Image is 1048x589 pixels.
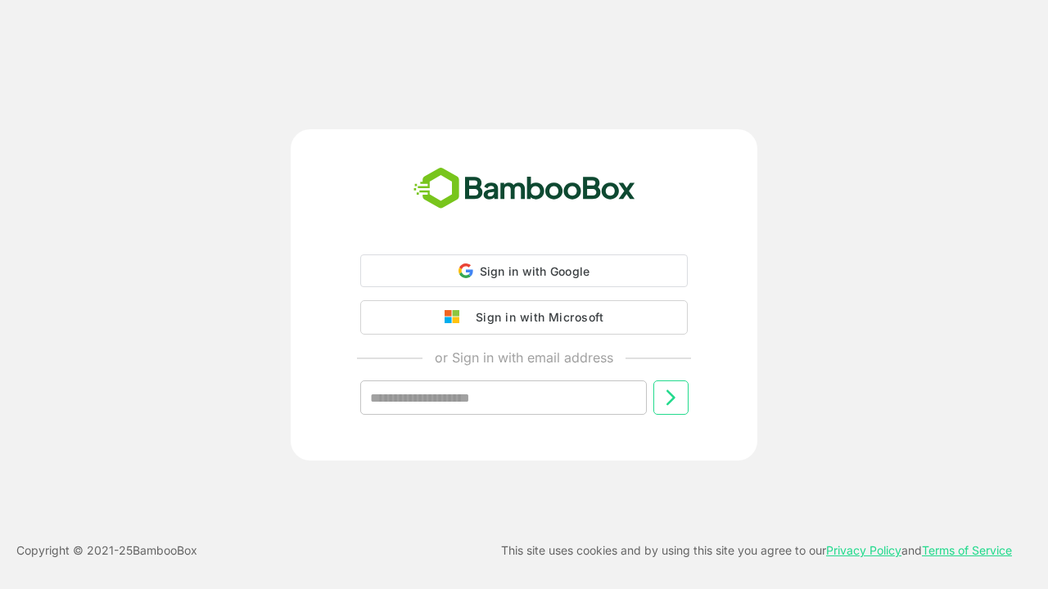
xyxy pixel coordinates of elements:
p: This site uses cookies and by using this site you agree to our and [501,541,1012,560]
div: Sign in with Google [360,254,688,287]
span: Sign in with Google [480,264,590,278]
p: or Sign in with email address [435,348,613,367]
button: Sign in with Microsoft [360,300,688,335]
a: Terms of Service [922,543,1012,557]
p: Copyright © 2021- 25 BambooBox [16,541,197,560]
a: Privacy Policy [826,543,901,557]
div: Sign in with Microsoft [468,307,603,328]
img: google [445,310,468,325]
img: bamboobox [404,162,644,216]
